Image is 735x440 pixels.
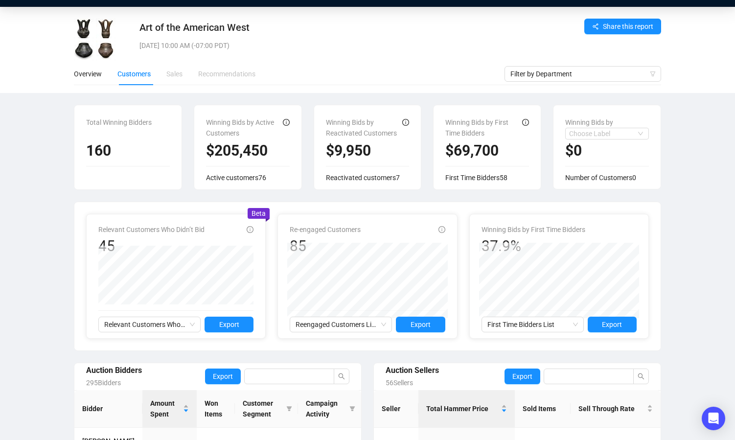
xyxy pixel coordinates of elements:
span: Relevant Customers Who Didn’t Bid [98,226,205,233]
span: Active customers 76 [206,174,266,182]
span: info-circle [522,119,529,126]
span: Re-engaged Customers [290,226,361,233]
img: 3_01.jpg [74,41,93,60]
div: Auction Bidders [86,364,205,376]
span: info-circle [438,226,445,233]
span: filter [349,406,355,412]
div: Winning Bids by Reactivated Customers [326,117,403,136]
span: First Time Bidders List [487,317,578,332]
img: 2_01.jpg [96,19,115,38]
div: Total Winning Bidders [86,117,170,136]
div: 37.9% [482,237,585,255]
button: Export [505,369,540,384]
span: Winning Bids by [565,118,613,126]
span: filter [284,396,294,421]
span: search [638,373,644,380]
div: Winning Bids by First Time Bidders [445,117,522,136]
span: Reactivated customers 7 [326,174,400,182]
button: Export [396,317,445,332]
span: Campaign Activity [306,398,345,419]
span: share-alt [592,23,599,30]
div: 85 [290,237,361,255]
img: 4_01.jpg [96,41,115,60]
div: [DATE] 10:00 AM (-07:00 PDT) [139,40,500,51]
span: info-circle [247,226,253,233]
span: Beta [252,209,266,217]
span: Export [213,371,233,382]
div: Customers [117,69,151,79]
span: Total Hammer Price [426,403,500,414]
span: 56 Sellers [386,379,413,387]
span: 295 Bidders [86,379,121,387]
span: Customer Segment [243,398,282,419]
div: Winning Bids by Active Customers [206,117,283,136]
img: 1_01.jpg [74,19,93,38]
button: Export [205,317,253,332]
div: Recommendations [198,69,255,79]
div: 45 [98,237,205,255]
button: Export [588,317,637,332]
span: Number of Customers 0 [565,174,636,182]
div: Art of the American West [139,21,500,34]
h2: $9,950 [326,141,410,160]
div: Overview [74,69,102,79]
span: Share this report [603,21,653,32]
span: First Time Bidders 58 [445,174,507,182]
th: Sold Items [515,390,570,428]
span: Reengaged Customers List [296,317,386,332]
span: Export [602,319,622,330]
span: Winning Bids by First Time Bidders [482,226,585,233]
button: Share this report [584,19,661,34]
th: Total Hammer Price [418,390,515,428]
span: Amount Spent [150,398,181,419]
span: Relevant Customers Who Didn’t Bid [104,317,195,332]
span: info-circle [283,119,290,126]
button: Export [205,369,241,384]
h2: $69,700 [445,141,529,160]
span: info-circle [402,119,409,126]
span: Export [411,319,431,330]
h2: $205,450 [206,141,290,160]
div: Open Intercom Messenger [702,407,725,430]
span: Sell Through Rate [578,403,645,414]
th: Bidder [74,390,142,428]
span: Export [219,319,239,330]
span: filter [347,396,357,421]
div: Sales [166,69,183,79]
span: filter [286,406,292,412]
th: Sell Through Rate [571,390,661,428]
span: Filter by Department [510,67,655,81]
div: Auction Sellers [386,364,505,376]
h2: $0 [565,141,649,160]
th: Amount Spent [142,390,197,428]
h2: 160 [86,141,170,160]
span: Export [512,371,532,382]
th: Won Items [197,390,235,428]
span: search [338,373,345,380]
th: Seller [374,390,418,428]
